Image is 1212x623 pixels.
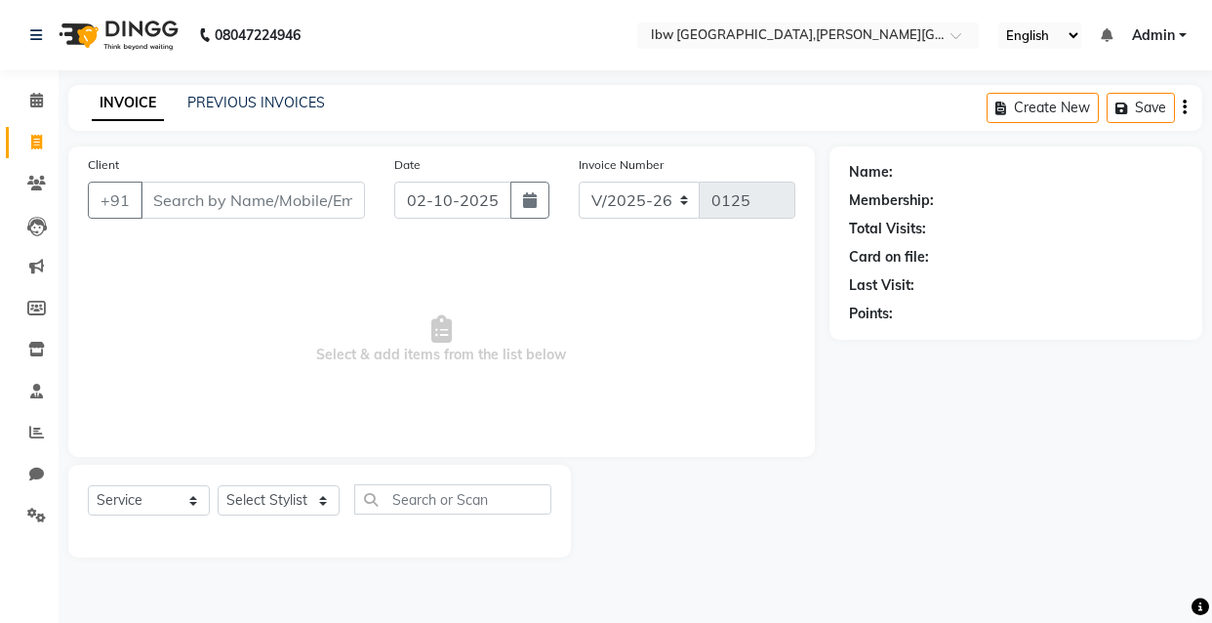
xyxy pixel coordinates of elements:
b: 08047224946 [215,8,301,62]
a: INVOICE [92,86,164,121]
label: Date [394,156,421,174]
input: Search or Scan [354,484,551,515]
button: +91 [88,182,142,219]
input: Search by Name/Mobile/Email/Code [141,182,365,219]
label: Client [88,156,119,174]
label: Invoice Number [579,156,664,174]
img: logo [50,8,183,62]
button: Save [1107,93,1175,123]
button: Create New [987,93,1099,123]
div: Last Visit: [849,275,914,296]
div: Card on file: [849,247,929,268]
span: Admin [1132,25,1175,46]
div: Name: [849,162,893,183]
a: PREVIOUS INVOICES [187,94,325,111]
div: Total Visits: [849,219,926,239]
div: Membership: [849,190,934,211]
div: Points: [849,304,893,324]
span: Select & add items from the list below [88,242,795,437]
